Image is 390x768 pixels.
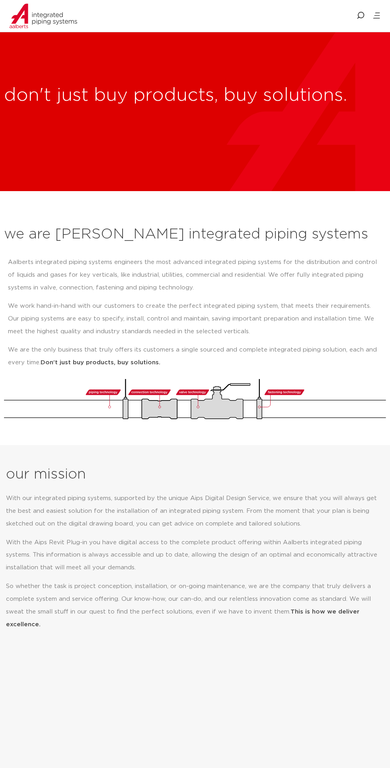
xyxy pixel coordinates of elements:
strong: Don’t just buy products, buy solutions. [41,360,160,365]
p: Aalberts integrated piping systems engineers the most advanced integrated piping systems for the ... [8,256,382,294]
p: We work hand-in-hand with our customers to create the perfect integrated piping system, that meet... [8,300,382,338]
strong: This is how we deliver excellence. [6,609,359,627]
h2: our mission [6,465,390,484]
p: We are the only business that truly offers its customers a single sourced and complete integrated... [8,344,382,369]
p: With the Aips Revit Plug-in you have digital access to the complete product offering within Aalbe... [6,536,378,575]
p: With our integrated piping systems, supported by the unique Aips Digital Design Service, we ensur... [6,492,378,530]
p: So whether the task is project conception, installation, or on-going maintenance, we are the comp... [6,580,378,631]
h2: we are [PERSON_NAME] integrated piping systems [4,225,386,244]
